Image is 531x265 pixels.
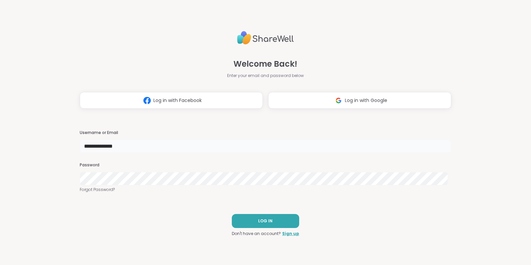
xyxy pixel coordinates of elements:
[80,187,451,193] a: Forgot Password?
[332,94,345,107] img: ShareWell Logomark
[258,218,273,224] span: LOG IN
[237,28,294,47] img: ShareWell Logo
[227,73,304,79] span: Enter your email and password below
[80,130,451,136] h3: Username or Email
[282,231,299,237] a: Sign up
[153,97,202,104] span: Log in with Facebook
[141,94,153,107] img: ShareWell Logomark
[232,231,281,237] span: Don't have an account?
[345,97,387,104] span: Log in with Google
[80,162,451,168] h3: Password
[80,92,263,109] button: Log in with Facebook
[268,92,451,109] button: Log in with Google
[233,58,297,70] span: Welcome Back!
[232,214,299,228] button: LOG IN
